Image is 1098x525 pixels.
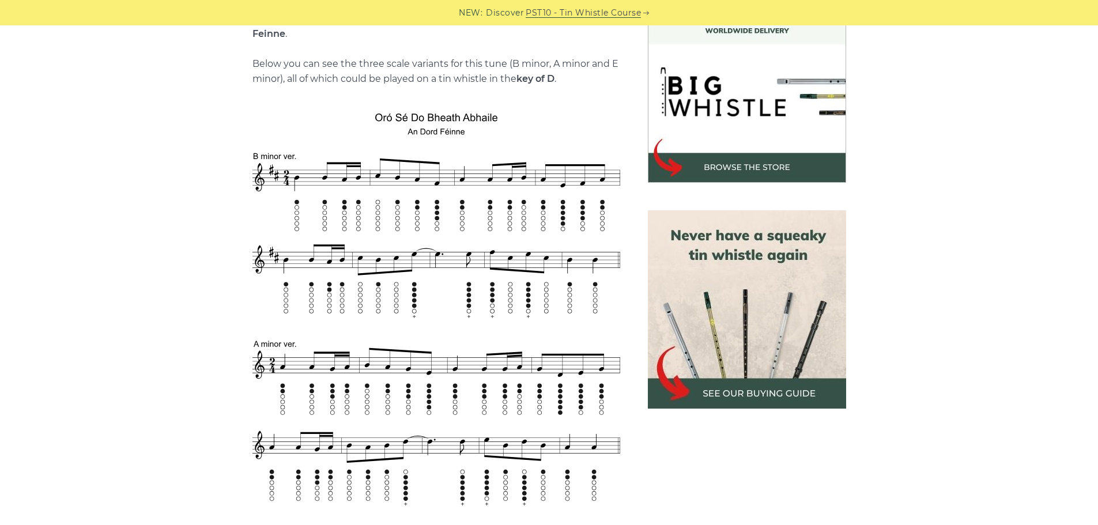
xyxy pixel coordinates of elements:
span: NEW: [459,6,482,20]
img: tin whistle buying guide [648,210,846,409]
strong: key of D [516,73,554,84]
a: PST10 - Tin Whistle Course [526,6,641,20]
span: Discover [486,6,524,20]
